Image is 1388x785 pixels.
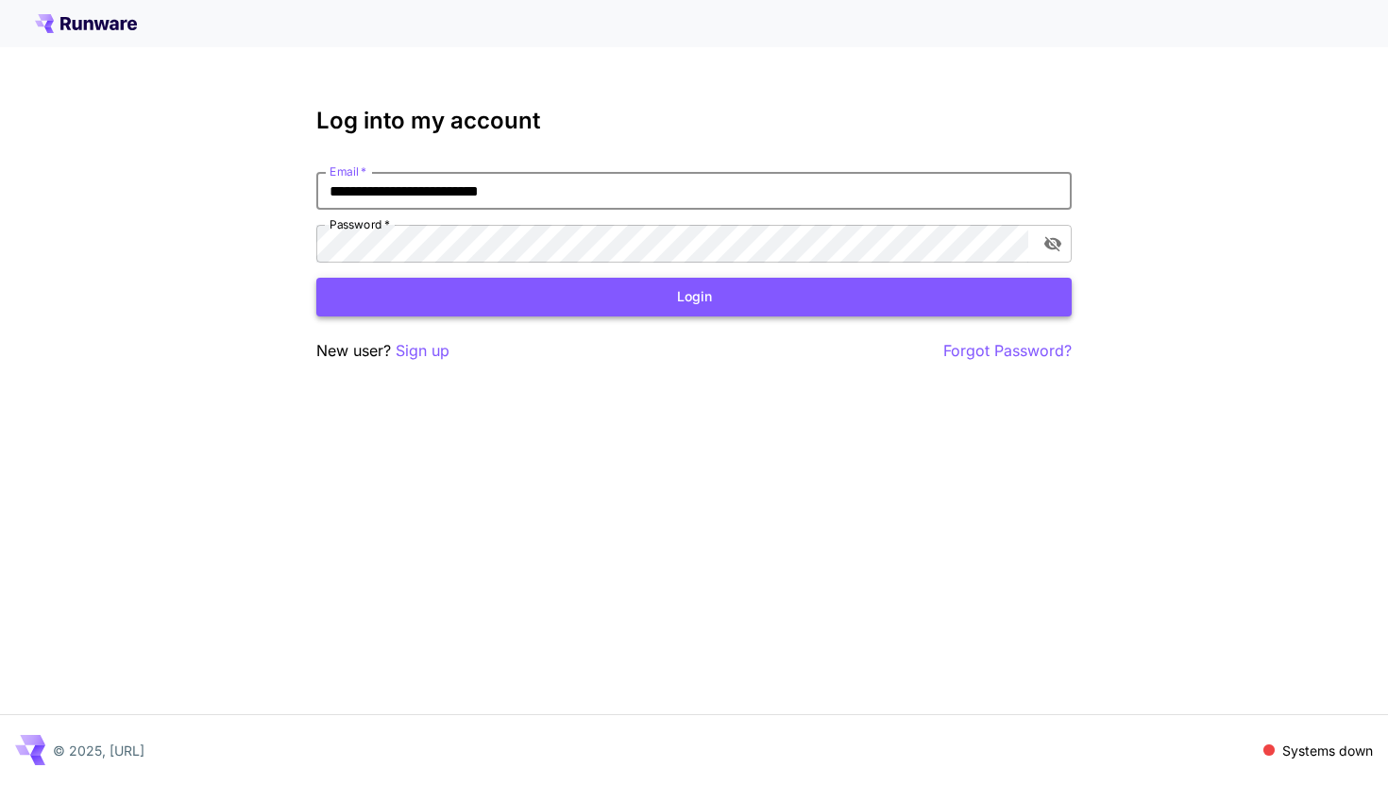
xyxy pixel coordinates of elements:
p: Systems down [1282,741,1373,760]
button: Login [316,278,1072,316]
button: Forgot Password? [943,339,1072,363]
button: Sign up [396,339,449,363]
p: © 2025, [URL] [53,741,144,760]
label: Email [330,163,366,179]
button: toggle password visibility [1036,227,1070,261]
p: New user? [316,339,449,363]
h3: Log into my account [316,108,1072,134]
label: Password [330,216,390,232]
